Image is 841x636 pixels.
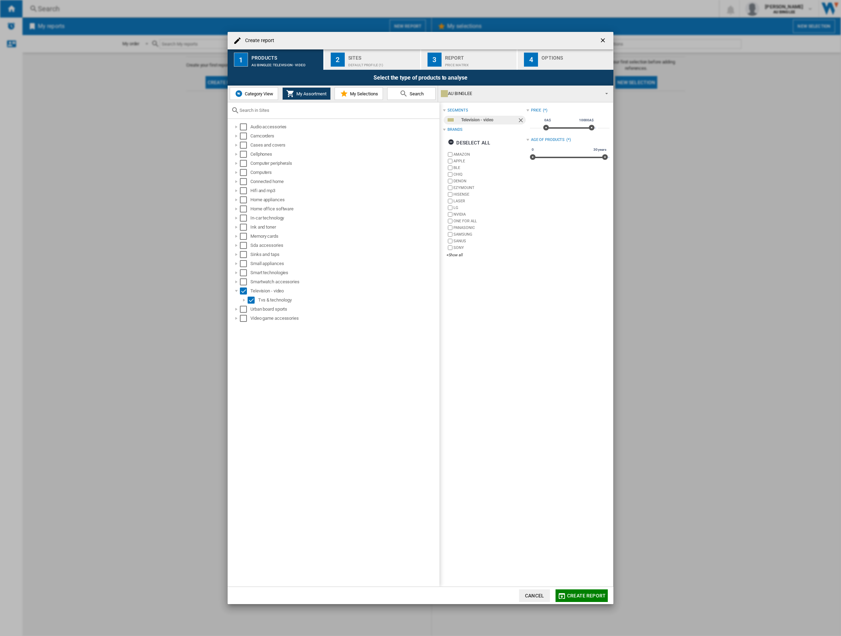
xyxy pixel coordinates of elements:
md-checkbox: Select [240,169,250,176]
span: 0A$ [543,117,552,123]
div: Brands [448,127,462,133]
div: 4 [524,53,538,67]
div: 3 [428,53,442,67]
button: My Selections [335,87,383,100]
div: Price Matrix [445,60,514,67]
ng-md-icon: getI18NText('BUTTONS.CLOSE_DIALOG') [599,37,608,45]
input: brand.name [448,179,452,183]
span: Create report [567,593,606,598]
span: My Assortment [295,91,327,96]
div: 1 [234,53,248,67]
input: brand.name [448,232,452,237]
div: Connected home [250,178,438,185]
div: Memory cards [250,233,438,240]
div: Select the type of products to analyse [228,70,613,86]
md-checkbox: Select [240,260,250,267]
div: Tvs & technology [258,297,438,304]
div: Urban board sports [250,306,438,313]
md-checkbox: Select [240,315,250,322]
input: brand.name [448,185,452,190]
label: LASER [453,198,526,204]
input: brand.name [448,172,452,177]
md-checkbox: Select [240,224,250,231]
input: brand.name [448,152,452,157]
button: 4 Options [518,49,613,70]
div: Options [541,52,611,60]
div: AU BINGLEE:Television - video [251,60,321,67]
label: SANUS [453,238,526,244]
div: +Show all [446,252,526,258]
md-checkbox: Select [240,123,250,130]
input: brand.name [448,199,452,203]
div: Home appliances [250,196,438,203]
div: Deselect all [448,136,490,149]
md-checkbox: Select [240,251,250,258]
div: Report [445,52,514,60]
md-checkbox: Select [240,196,250,203]
div: Cellphones [250,151,438,158]
button: 3 Report Price Matrix [421,49,518,70]
input: brand.name [448,192,452,197]
span: 10000A$ [578,117,595,123]
label: CHIQ [453,172,526,177]
input: brand.name [448,212,452,217]
button: 1 Products AU BINGLEE:Television - video [228,49,324,70]
input: brand.name [448,225,452,230]
div: Cases and covers [250,142,438,149]
md-checkbox: Select [240,187,250,194]
button: Deselect all [446,136,492,149]
input: brand.name [448,219,452,223]
input: brand.name [448,159,452,163]
input: brand.name [448,205,452,210]
label: APPLE [453,158,526,164]
h4: Create report [242,37,274,44]
button: Create report [556,589,608,602]
button: My Assortment [282,87,331,100]
md-checkbox: Select [240,178,250,185]
md-checkbox: Select [240,142,250,149]
ng-md-icon: Remove [517,117,526,125]
md-checkbox: Select [240,133,250,140]
span: Search [408,91,424,96]
span: 30 years [592,147,607,153]
md-checkbox: Select [240,215,250,222]
div: Default profile (1) [348,60,417,67]
div: Ink and toner [250,224,438,231]
div: Computers [250,169,438,176]
label: PANASONIC [453,225,526,230]
md-checkbox: Select [240,233,250,240]
div: Small appliances [250,260,438,267]
span: My Selections [348,91,378,96]
div: Television - video [250,287,438,295]
button: Cancel [519,589,550,602]
div: In-car technology [250,215,438,222]
img: wiser-icon-blue.png [235,89,243,98]
div: Audio accessories [250,123,438,130]
md-checkbox: Select [240,269,250,276]
md-checkbox: Select [240,151,250,158]
div: Price [531,108,541,113]
label: BLE [453,165,526,170]
div: Sites [348,52,417,60]
button: getI18NText('BUTTONS.CLOSE_DIALOG') [597,34,611,48]
input: brand.name [448,165,452,170]
button: Search [387,87,436,100]
md-checkbox: Select [240,242,250,249]
md-checkbox: Select [240,278,250,285]
input: brand.name [448,245,452,250]
md-checkbox: Select [240,306,250,313]
span: 0 [531,147,535,153]
div: Smartwatch accessories [250,278,438,285]
div: Computer peripherals [250,160,438,167]
label: ONE FOR ALL [453,218,526,224]
div: Hifi and mp3 [250,187,438,194]
input: brand.name [448,239,452,243]
md-checkbox: Select [240,205,250,212]
div: segments [448,108,468,113]
div: Sinks and taps [250,251,438,258]
div: Camcorders [250,133,438,140]
label: SONY [453,245,526,250]
div: Products [251,52,321,60]
label: NVIDIA [453,212,526,217]
div: Smart technologies [250,269,438,276]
